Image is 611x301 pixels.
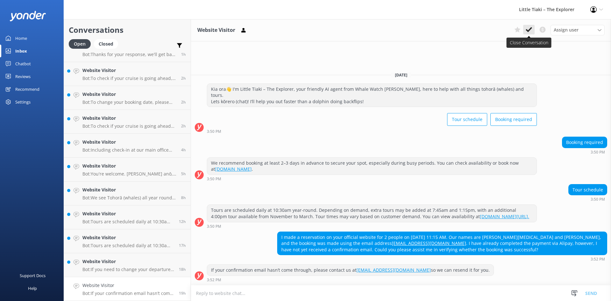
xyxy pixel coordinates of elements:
span: Oct 01 2025 04:52pm (UTC +13:00) Pacific/Auckland [179,267,186,272]
a: Website VisitorBot:You're welcome. [PERSON_NAME] anō, we hope to see you at Whale Watch [PERSON_N... [64,158,191,182]
strong: 3:52 PM [207,278,221,282]
p: Bot: To change your booking date, please contact us directly at [PHONE_NUMBER] or [EMAIL_ADDRESS]... [82,99,176,105]
p: Bot: You're welcome. [PERSON_NAME] anō, we hope to see you at Whale Watch [PERSON_NAME] soon! [82,171,176,177]
a: Website VisitorBot:Including check-in at our main office and bus transfers to and from our marina... [64,134,191,158]
div: Closed [94,39,118,49]
p: Bot: To check if your cruise is going ahead [DATE], please click the Cruise Status button at the ... [82,123,176,129]
h4: Website Visitor [82,258,174,265]
span: Oct 01 2025 11:03pm (UTC +13:00) Pacific/Auckland [179,219,186,224]
div: Assign User [551,25,605,35]
a: Website VisitorBot:Tours are scheduled daily at 10:30am year-round. Extra tours may be added at 7... [64,229,191,253]
h4: Website Visitor [82,186,176,193]
span: Oct 01 2025 03:52pm (UTC +13:00) Pacific/Auckland [179,290,186,296]
div: Oct 01 2025 03:52pm (UTC +13:00) Pacific/Auckland [277,257,607,261]
a: Website VisitorBot:We see Tohorā (whales) all year round – there is no better time of the day or ... [64,182,191,205]
div: Help [28,282,37,295]
h4: Website Visitor [82,139,176,146]
a: [EMAIL_ADDRESS][DOMAIN_NAME] [356,267,431,273]
a: Open [69,40,94,47]
h4: Website Visitor [82,162,176,169]
strong: 3:50 PM [591,197,605,201]
div: I made a reservation on your official website for 2 people on [DATE] 11:15 AM. Our names are [PER... [277,232,607,255]
a: Closed [94,40,121,47]
h4: Website Visitor [82,115,176,122]
div: Booking required [562,137,607,148]
p: Bot: To check if your cruise is going ahead, click the Cruise Status button at the top of our web... [82,75,176,81]
h4: Website Visitor [82,91,176,98]
strong: 3:52 PM [591,257,605,261]
div: Settings [15,96,31,108]
span: Oct 02 2025 08:34am (UTC +13:00) Pacific/Auckland [181,123,186,129]
span: Oct 02 2025 08:38am (UTC +13:00) Pacific/Auckland [181,99,186,105]
span: [DATE] [391,72,411,78]
h4: Website Visitor [82,210,174,217]
div: Reviews [15,70,31,83]
h4: Website Visitor [82,67,176,74]
img: yonder-white-logo.png [10,11,46,21]
span: Oct 02 2025 08:48am (UTC +13:00) Pacific/Auckland [181,75,186,81]
div: Recommend [15,83,39,96]
a: [DOMAIN_NAME][URL]. [480,213,529,219]
p: Bot: Including check-in at our main office and bus transfers to and from our marina at [GEOGRAPHI... [82,147,176,153]
div: Support Docs [20,269,46,282]
p: Bot: We see Tohorā (whales) all year round – there is no better time of the day or year to see them. [82,195,176,201]
a: Website VisitorBot:To check if your cruise is going ahead, click the Cruise Status button at the ... [64,62,191,86]
p: Bot: Tours are scheduled daily at 10:30am year-round. Extra tours may be added at 7:45am and 1:15... [82,243,174,248]
div: Tours are scheduled daily at 10:30am year-round. Depending on demand, extra tours may be added at... [207,205,537,222]
strong: 3:50 PM [207,177,221,181]
div: Chatbot [15,57,31,70]
button: Tour schedule [447,113,487,126]
span: Oct 02 2025 09:41am (UTC +13:00) Pacific/Auckland [181,52,186,57]
div: Home [15,32,27,45]
p: Bot: If you need to change your departure time, please contact us directly at [PHONE_NUMBER] or [... [82,267,174,272]
p: Bot: Tours are scheduled daily at 10:30am year-round. Extra tours may be added at 7:45am and 1:15... [82,219,174,225]
div: Oct 01 2025 03:50pm (UTC +13:00) Pacific/Auckland [207,129,537,133]
div: Oct 01 2025 03:50pm (UTC +13:00) Pacific/Auckland [207,224,537,228]
a: [DOMAIN_NAME] [215,166,252,172]
h4: Website Visitor [82,234,174,241]
div: If your confirmation email hasn’t come through, please contact us at so we can resend it for you. [207,265,494,276]
div: Oct 01 2025 03:50pm (UTC +13:00) Pacific/Auckland [568,197,607,201]
strong: 3:50 PM [207,225,221,228]
a: [EMAIL_ADDRESS][DOMAIN_NAME] [392,240,466,246]
h4: Website Visitor [82,282,174,289]
strong: 3:50 PM [207,130,221,133]
div: Oct 01 2025 03:52pm (UTC +13:00) Pacific/Auckland [207,277,494,282]
a: Website VisitorBot:If your confirmation email hasn’t come through, please contact us at [EMAIL_AD... [64,277,191,301]
div: Kia ora👋 I'm Little Tiaki – The Explorer, your friendly AI agent from Whale Watch [PERSON_NAME], ... [207,84,537,107]
h2: Conversations [69,24,186,36]
a: Website VisitorBot:To check if your cruise is going ahead [DATE], please click the Cruise Status ... [64,110,191,134]
span: Oct 02 2025 07:12am (UTC +13:00) Pacific/Auckland [181,147,186,153]
span: Oct 01 2025 06:13pm (UTC +13:00) Pacific/Auckland [179,243,186,248]
span: Oct 02 2025 06:01am (UTC +13:00) Pacific/Auckland [181,171,186,176]
button: Booking required [490,113,537,126]
h3: Website Visitor [197,26,235,34]
div: Oct 01 2025 03:50pm (UTC +13:00) Pacific/Auckland [562,150,607,154]
span: Oct 02 2025 03:08am (UTC +13:00) Pacific/Auckland [181,195,186,200]
div: We recommend booking at least 2–3 days in advance to secure your spot, especially during busy per... [207,158,537,175]
div: Open [69,39,91,49]
div: Oct 01 2025 03:50pm (UTC +13:00) Pacific/Auckland [207,176,537,181]
p: Bot: If your confirmation email hasn’t come through, please contact us at [EMAIL_ADDRESS][DOMAIN_... [82,290,174,296]
a: Website VisitorBot:If you need to change your departure time, please contact us directly at [PHON... [64,253,191,277]
a: Website VisitorBot:To change your booking date, please contact us directly at [PHONE_NUMBER] or [... [64,86,191,110]
a: Website VisitorBot:Tours are scheduled daily at 10:30am year-round. Extra tours may be added at 7... [64,205,191,229]
strong: 3:50 PM [591,150,605,154]
div: Inbox [15,45,27,57]
div: Tour schedule [569,184,607,195]
span: Assign user [554,26,579,33]
p: Bot: Thanks for your response, we'll get back to you as soon as we can during opening hours. [82,52,176,57]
